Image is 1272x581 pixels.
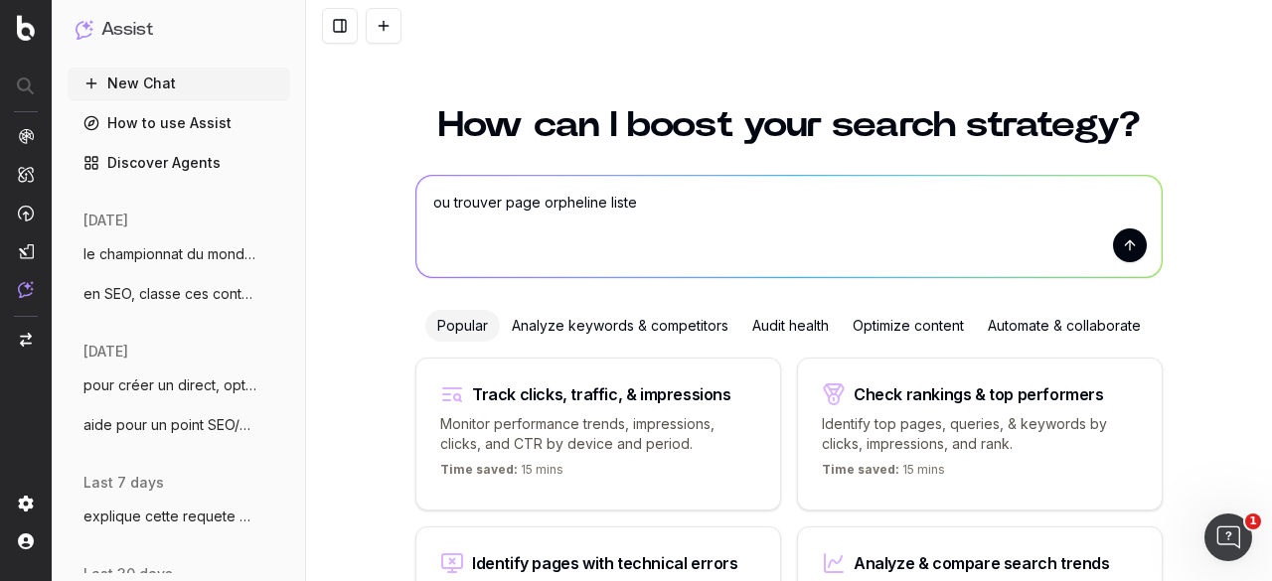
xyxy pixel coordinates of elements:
[83,284,258,304] span: en SEO, classe ces contenus en chaud fro
[68,369,290,401] button: pour créer un direct, optimise le SEO po
[76,20,93,39] img: Assist
[440,414,756,454] p: Monitor performance trends, impressions, clicks, and CTR by device and period.
[822,414,1138,454] p: Identify top pages, queries, & keywords by clicks, impressions, and rank.
[416,176,1162,277] textarea: ou trouver page orpheline liste
[68,68,290,99] button: New Chat
[68,238,290,270] button: le championnat du monde masculin de vole
[20,333,32,347] img: Switch project
[18,533,34,549] img: My account
[18,243,34,259] img: Studio
[1204,513,1252,561] iframe: Intercom live chat
[68,278,290,310] button: en SEO, classe ces contenus en chaud fro
[83,375,258,395] span: pour créer un direct, optimise le SEO po
[822,462,945,486] p: 15 mins
[68,501,290,532] button: explique cette requete SQL SELECT DIS
[976,310,1153,342] div: Automate & collaborate
[18,166,34,183] img: Intelligence
[472,555,738,571] div: Identify pages with technical errors
[472,386,731,402] div: Track clicks, traffic, & impressions
[500,310,740,342] div: Analyze keywords & competitors
[822,462,899,477] span: Time saved:
[17,15,35,41] img: Botify logo
[854,555,1110,571] div: Analyze & compare search trends
[18,281,34,298] img: Assist
[425,310,500,342] div: Popular
[83,211,128,230] span: [DATE]
[68,409,290,441] button: aide pour un point SEO/Data, on va trait
[83,342,128,362] span: [DATE]
[854,386,1104,402] div: Check rankings & top performers
[415,107,1163,143] h1: How can I boost your search strategy?
[18,128,34,144] img: Analytics
[101,16,153,44] h1: Assist
[83,244,258,264] span: le championnat du monde masculin de vole
[83,507,258,526] span: explique cette requete SQL SELECT DIS
[440,462,563,486] p: 15 mins
[76,16,282,44] button: Assist
[68,107,290,139] a: How to use Assist
[83,415,258,435] span: aide pour un point SEO/Data, on va trait
[440,462,518,477] span: Time saved:
[1245,513,1261,529] span: 1
[68,147,290,179] a: Discover Agents
[740,310,841,342] div: Audit health
[841,310,976,342] div: Optimize content
[83,473,164,493] span: last 7 days
[18,496,34,511] img: Setting
[18,205,34,221] img: Activation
